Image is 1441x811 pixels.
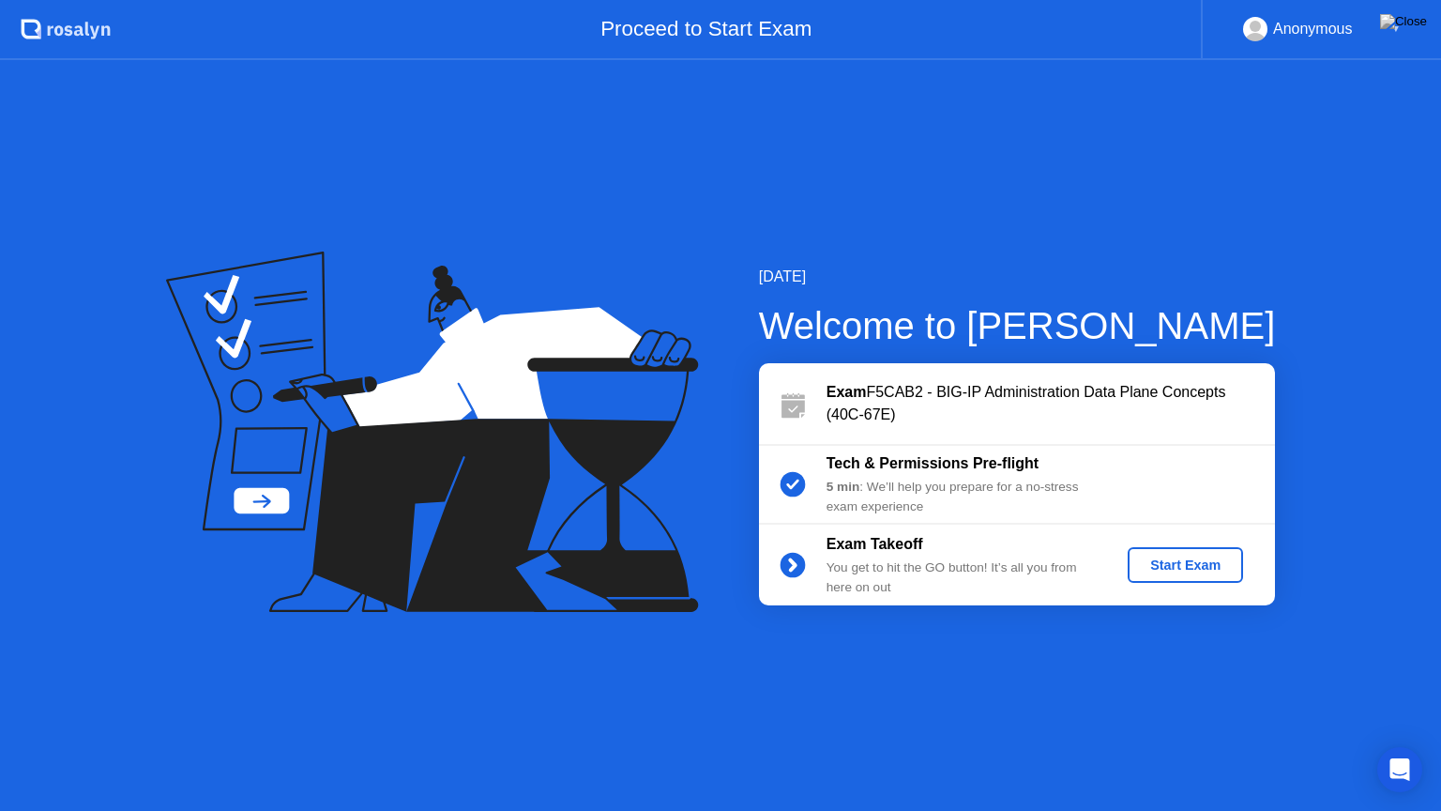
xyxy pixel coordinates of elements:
div: You get to hit the GO button! It’s all you from here on out [827,559,1097,597]
div: : We’ll help you prepare for a no-stress exam experience [827,478,1097,516]
b: Tech & Permissions Pre-flight [827,455,1039,471]
div: Start Exam [1135,558,1236,573]
div: [DATE] [759,266,1276,288]
img: Close [1380,14,1427,29]
button: Start Exam [1128,547,1243,583]
b: Exam Takeoff [827,536,923,552]
div: Open Intercom Messenger [1377,747,1422,792]
b: Exam [827,384,867,400]
div: F5CAB2 - BIG-IP Administration Data Plane Concepts (40C-67E) [827,381,1275,426]
div: Welcome to [PERSON_NAME] [759,298,1276,354]
b: 5 min [827,480,860,494]
div: Anonymous [1273,17,1353,41]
